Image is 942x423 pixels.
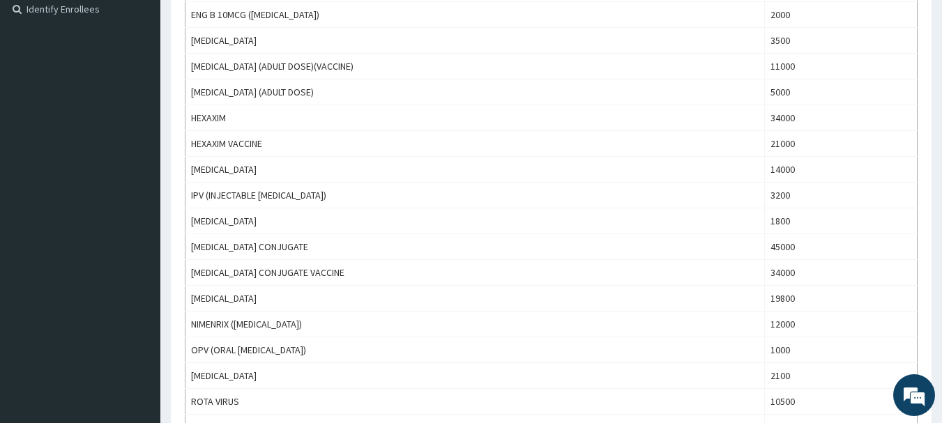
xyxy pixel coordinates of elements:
[765,54,918,79] td: 11000
[765,389,918,415] td: 10500
[185,183,765,208] td: IPV (INJECTABLE [MEDICAL_DATA])
[765,2,918,28] td: 2000
[765,337,918,363] td: 1000
[185,131,765,157] td: HEXAXIM VACCINE
[81,124,192,265] span: We're online!
[26,70,56,105] img: d_794563401_company_1708531726252_794563401
[185,105,765,131] td: HEXAXIM
[185,389,765,415] td: ROTA VIRUS
[185,208,765,234] td: [MEDICAL_DATA]
[185,260,765,286] td: [MEDICAL_DATA] CONJUGATE VACCINE
[765,183,918,208] td: 3200
[765,234,918,260] td: 45000
[765,363,918,389] td: 2100
[765,28,918,54] td: 3500
[73,78,234,96] div: Chat with us now
[185,28,765,54] td: [MEDICAL_DATA]
[765,131,918,157] td: 21000
[185,2,765,28] td: ENG B 10MCG ([MEDICAL_DATA])
[765,260,918,286] td: 34000
[185,286,765,312] td: [MEDICAL_DATA]
[765,286,918,312] td: 19800
[765,157,918,183] td: 14000
[765,79,918,105] td: 5000
[185,234,765,260] td: [MEDICAL_DATA] CONJUGATE
[765,208,918,234] td: 1800
[185,157,765,183] td: [MEDICAL_DATA]
[185,79,765,105] td: [MEDICAL_DATA] (ADULT DOSE)
[7,278,266,327] textarea: Type your message and hit 'Enter'
[229,7,262,40] div: Minimize live chat window
[765,312,918,337] td: 12000
[185,363,765,389] td: [MEDICAL_DATA]
[185,312,765,337] td: NIMENRIX ([MEDICAL_DATA])
[185,54,765,79] td: [MEDICAL_DATA] (ADULT DOSE)(VACCINE)
[765,105,918,131] td: 34000
[185,337,765,363] td: OPV (ORAL [MEDICAL_DATA])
